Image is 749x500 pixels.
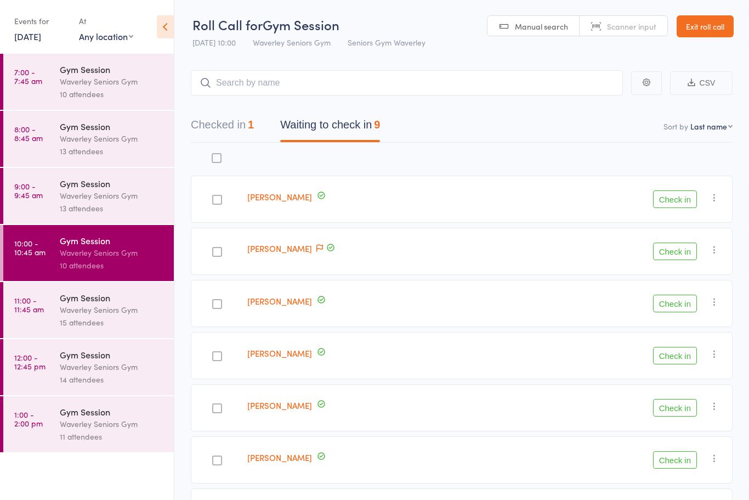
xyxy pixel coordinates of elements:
a: 9:00 -9:45 amGym SessionWaverley Seniors Gym13 attendees [3,168,174,224]
span: Seniors Gym Waverley [348,37,425,48]
div: Gym Session [60,234,164,246]
div: 13 attendees [60,202,164,215]
div: Events for [14,12,68,30]
a: 1:00 -2:00 pmGym SessionWaverley Seniors Gym11 attendees [3,396,174,452]
div: 1 [248,119,254,131]
div: Waverley Seniors Gym [60,75,164,88]
div: Any location [79,30,133,42]
time: 7:00 - 7:45 am [14,68,42,85]
div: 11 attendees [60,430,164,443]
div: Last name [690,121,727,132]
div: Waverley Seniors Gym [60,246,164,259]
button: Waiting to check in9 [280,113,380,142]
div: Gym Session [60,63,164,75]
div: Gym Session [60,120,164,132]
a: [DATE] [14,30,41,42]
time: 11:00 - 11:45 am [14,296,44,313]
button: Check in [653,399,697,417]
button: Checked in1 [191,113,254,142]
a: [PERSON_NAME] [247,452,312,463]
button: Check in [653,451,697,469]
a: [PERSON_NAME] [247,347,312,359]
span: Waverley Seniors Gym [253,37,331,48]
a: [PERSON_NAME] [247,243,312,254]
div: Waverley Seniors Gym [60,132,164,145]
label: Sort by [663,121,688,132]
time: 8:00 - 8:45 am [14,125,43,142]
div: 10 attendees [60,259,164,272]
a: [PERSON_NAME] [247,400,312,411]
a: 8:00 -8:45 amGym SessionWaverley Seniors Gym13 attendees [3,111,174,167]
time: 9:00 - 9:45 am [14,182,43,199]
a: 7:00 -7:45 amGym SessionWaverley Seniors Gym10 attendees [3,54,174,110]
a: 12:00 -12:45 pmGym SessionWaverley Seniors Gym14 attendees [3,339,174,395]
input: Search by name [191,70,623,95]
span: Gym Session [263,15,339,33]
a: 10:00 -10:45 amGym SessionWaverley Seniors Gym10 attendees [3,225,174,281]
div: Waverley Seniors Gym [60,189,164,202]
button: Check in [653,347,697,364]
span: Roll Call for [192,15,263,33]
div: 10 attendees [60,88,164,100]
span: Manual search [515,21,568,32]
time: 10:00 - 10:45 am [14,239,46,256]
div: Gym Session [60,406,164,418]
div: 13 attendees [60,145,164,158]
div: Waverley Seniors Gym [60,418,164,430]
div: 9 [374,119,380,131]
div: Gym Session [60,177,164,189]
span: Scanner input [607,21,656,32]
a: Exit roll call [677,15,734,37]
button: Check in [653,190,697,208]
time: 12:00 - 12:45 pm [14,353,46,370]
a: [PERSON_NAME] [247,191,312,203]
div: Gym Session [60,291,164,304]
button: CSV [670,71,733,95]
div: 14 attendees [60,373,164,386]
button: Check in [653,243,697,260]
a: [PERSON_NAME] [247,295,312,307]
div: Waverley Seniors Gym [60,361,164,373]
div: Gym Session [60,349,164,361]
div: Waverley Seniors Gym [60,304,164,316]
div: 15 attendees [60,316,164,329]
button: Check in [653,295,697,312]
a: 11:00 -11:45 amGym SessionWaverley Seniors Gym15 attendees [3,282,174,338]
span: [DATE] 10:00 [192,37,236,48]
div: At [79,12,133,30]
time: 1:00 - 2:00 pm [14,410,43,428]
